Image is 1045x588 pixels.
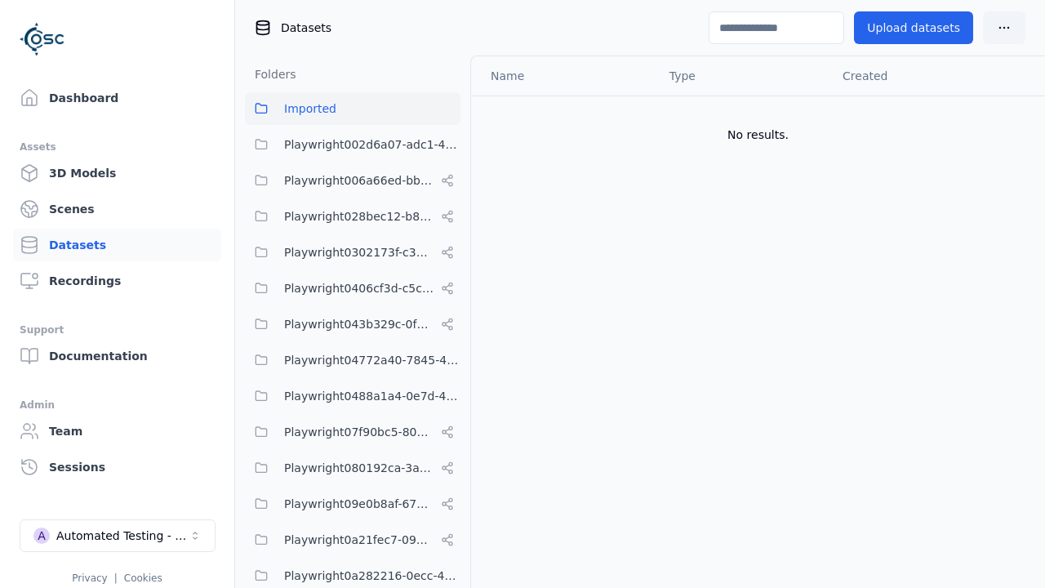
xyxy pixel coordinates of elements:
[114,572,118,584] span: |
[656,56,829,96] th: Type
[20,137,215,157] div: Assets
[284,350,460,370] span: Playwright04772a40-7845-40f2-bf94-f85d29927f9d
[284,314,434,334] span: Playwright043b329c-0fea-4eef-a1dd-c1b85d96f68d
[245,164,460,197] button: Playwright006a66ed-bbfa-4b84-a6f2-8b03960da6f1
[281,20,331,36] span: Datasets
[284,171,434,190] span: Playwright006a66ed-bbfa-4b84-a6f2-8b03960da6f1
[471,56,656,96] th: Name
[13,265,221,297] a: Recordings
[245,344,460,376] button: Playwright04772a40-7845-40f2-bf94-f85d29927f9d
[20,320,215,340] div: Support
[56,528,189,544] div: Automated Testing - Playwright
[13,157,221,189] a: 3D Models
[245,272,460,305] button: Playwright0406cf3d-c5c6-4809-a891-d4d7aaf60441
[20,395,215,415] div: Admin
[245,92,460,125] button: Imported
[854,11,973,44] button: Upload datasets
[284,566,460,586] span: Playwright0a282216-0ecc-4192-904d-1db5382f43aa
[284,422,434,442] span: Playwright07f90bc5-80d1-4d58-862e-051c9f56b799
[33,528,50,544] div: A
[245,523,460,556] button: Playwright0a21fec7-093e-446e-ac90-feefe60349da
[245,128,460,161] button: Playwright002d6a07-adc1-4c24-b05e-c31b39d5c727
[13,451,221,483] a: Sessions
[13,340,221,372] a: Documentation
[284,243,434,262] span: Playwright0302173f-c313-40eb-a2c1-2f14b0f3806f
[124,572,162,584] a: Cookies
[13,193,221,225] a: Scenes
[20,519,216,552] button: Select a workspace
[13,415,221,448] a: Team
[471,96,1045,174] td: No results.
[284,530,434,550] span: Playwright0a21fec7-093e-446e-ac90-feefe60349da
[284,99,336,118] span: Imported
[245,380,460,412] button: Playwright0488a1a4-0e7d-4299-bdea-dd156cc484d6
[245,452,460,484] button: Playwright080192ca-3ab8-4170-8689-2c2dffafb10d
[72,572,107,584] a: Privacy
[284,135,460,154] span: Playwright002d6a07-adc1-4c24-b05e-c31b39d5c727
[245,416,460,448] button: Playwright07f90bc5-80d1-4d58-862e-051c9f56b799
[20,16,65,62] img: Logo
[284,386,460,406] span: Playwright0488a1a4-0e7d-4299-bdea-dd156cc484d6
[245,236,460,269] button: Playwright0302173f-c313-40eb-a2c1-2f14b0f3806f
[13,229,221,261] a: Datasets
[245,308,460,341] button: Playwright043b329c-0fea-4eef-a1dd-c1b85d96f68d
[245,200,460,233] button: Playwright028bec12-b853-4041-8716-f34111cdbd0b
[284,278,434,298] span: Playwright0406cf3d-c5c6-4809-a891-d4d7aaf60441
[284,494,434,514] span: Playwright09e0b8af-6797-487c-9a58-df45af994400
[13,82,221,114] a: Dashboard
[829,56,1019,96] th: Created
[245,488,460,520] button: Playwright09e0b8af-6797-487c-9a58-df45af994400
[284,458,434,478] span: Playwright080192ca-3ab8-4170-8689-2c2dffafb10d
[284,207,434,226] span: Playwright028bec12-b853-4041-8716-f34111cdbd0b
[245,66,296,82] h3: Folders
